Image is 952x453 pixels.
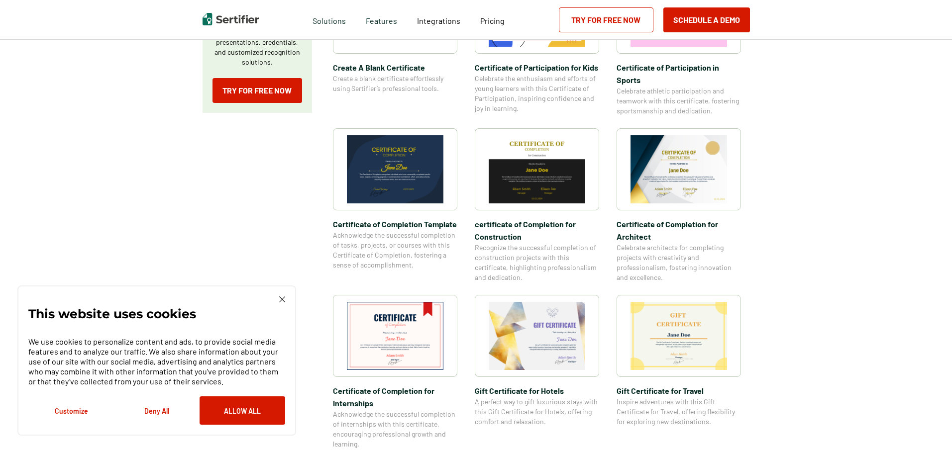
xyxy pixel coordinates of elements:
[200,396,285,425] button: Allow All
[28,337,285,386] p: We use cookies to personalize content and ads, to provide social media features and to analyze ou...
[333,409,457,449] span: Acknowledge the successful completion of internships with this certificate, encouraging professio...
[559,7,653,32] a: Try for Free Now
[475,218,599,243] span: certificate of Completion for Construction
[617,86,741,116] span: Celebrate athletic participation and teamwork with this certificate, fostering sportsmanship and ...
[475,243,599,282] span: Recognize the successful completion of construction projects with this certificate, highlighting ...
[475,74,599,113] span: Celebrate the enthusiasm and efforts of young learners with this Certificate of Participation, in...
[617,295,741,449] a: Gift Certificate​ for TravelGift Certificate​ for TravelInspire adventures with this Gift Certifi...
[617,397,741,427] span: Inspire adventures with this Gift Certificate for Travel, offering flexibility for exploring new ...
[489,135,585,203] img: certificate of Completion for Construction
[28,396,114,425] button: Customize
[333,74,457,93] span: Create a blank certificate effortlessly using Sertifier’s professional tools.
[347,135,443,203] img: Certificate of Completion Template
[631,135,727,203] img: Certificate of Completion​ for Architect
[617,61,741,86] span: Certificate of Participation in Sports
[489,302,585,370] img: Gift Certificate​ for Hotels
[617,384,741,397] span: Gift Certificate​ for Travel
[333,384,457,409] span: Certificate of Completion​ for Internships
[475,295,599,449] a: Gift Certificate​ for HotelsGift Certificate​ for HotelsA perfect way to gift luxurious stays wit...
[366,13,397,26] span: Features
[313,13,346,26] span: Solutions
[617,218,741,243] span: Certificate of Completion​ for Architect
[475,61,599,74] span: Certificate of Participation for Kids​
[212,17,302,67] p: Create a blank certificate with Sertifier for professional presentations, credentials, and custom...
[417,13,460,26] a: Integrations
[333,295,457,449] a: Certificate of Completion​ for InternshipsCertificate of Completion​ for InternshipsAcknowledge t...
[617,128,741,282] a: Certificate of Completion​ for ArchitectCertificate of Completion​ for ArchitectCelebrate archite...
[475,128,599,282] a: certificate of Completion for Constructioncertificate of Completion for ConstructionRecognize the...
[902,405,952,453] iframe: Chat Widget
[475,397,599,427] span: A perfect way to gift luxurious stays with this Gift Certificate for Hotels, offering comfort and...
[480,16,505,25] span: Pricing
[333,218,457,230] span: Certificate of Completion Template
[663,7,750,32] button: Schedule a Demo
[631,302,727,370] img: Gift Certificate​ for Travel
[114,396,200,425] button: Deny All
[279,296,285,302] img: Cookie Popup Close
[28,309,196,319] p: This website uses cookies
[333,61,457,74] span: Create A Blank Certificate
[212,78,302,103] a: Try for Free Now
[203,13,259,25] img: Sertifier | Digital Credentialing Platform
[475,384,599,397] span: Gift Certificate​ for Hotels
[333,230,457,270] span: Acknowledge the successful completion of tasks, projects, or courses with this Certificate of Com...
[480,13,505,26] a: Pricing
[333,128,457,282] a: Certificate of Completion TemplateCertificate of Completion TemplateAcknowledge the successful co...
[617,243,741,282] span: Celebrate architects for completing projects with creativity and professionalism, fostering innov...
[417,16,460,25] span: Integrations
[347,302,443,370] img: Certificate of Completion​ for Internships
